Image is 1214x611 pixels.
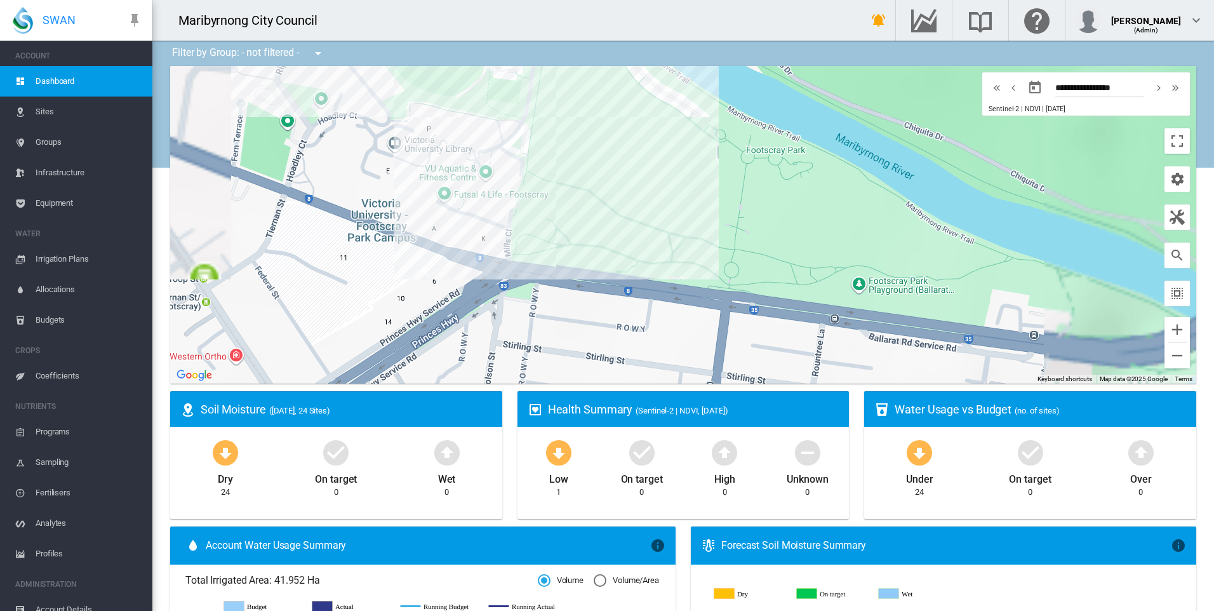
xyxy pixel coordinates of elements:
span: NUTRIENTS [15,396,142,417]
button: icon-bell-ring [866,8,891,33]
md-icon: icon-chevron-double-left [990,80,1004,95]
button: icon-chevron-double-right [1167,80,1184,95]
span: CROPS [15,340,142,361]
div: Wet [438,467,456,487]
button: icon-cog [1164,166,1190,192]
span: ACCOUNT [15,46,142,66]
md-icon: icon-checkbox-marked-circle [321,437,351,467]
div: 0 [723,487,727,498]
span: Account Water Usage Summary [206,539,650,553]
div: Low [549,467,568,487]
span: | [DATE] [1042,105,1065,113]
div: High [714,467,735,487]
md-radio-button: Volume/Area [594,575,659,587]
div: On target [621,467,663,487]
span: Budgets [36,305,142,335]
md-icon: icon-heart-box-outline [528,402,543,417]
md-icon: icon-magnify [1170,248,1185,263]
span: ADMINISTRATION [15,574,142,594]
span: Irrigation Plans [36,244,142,274]
button: Toggle fullscreen view [1164,128,1190,154]
g: Dry [714,588,787,600]
span: Sites [36,97,142,127]
span: Sentinel-2 | NDVI [989,105,1040,113]
a: Open this area in Google Maps (opens a new window) [173,367,215,384]
g: Wet [879,588,951,600]
button: Keyboard shortcuts [1037,375,1092,384]
span: Allocations [36,274,142,305]
md-icon: icon-map-marker-radius [180,402,196,417]
button: Zoom out [1164,343,1190,368]
div: Over [1130,467,1152,487]
md-icon: icon-bell-ring [871,13,886,28]
button: icon-chevron-left [1005,80,1022,95]
g: On target [797,588,869,600]
div: Forecast Soil Moisture Summary [721,539,1171,553]
md-icon: icon-chevron-right [1152,80,1166,95]
md-icon: icon-arrow-up-bold-circle [709,437,740,467]
md-icon: icon-water [185,538,201,553]
img: profile.jpg [1076,8,1101,33]
span: Programs [36,417,142,447]
span: Groups [36,127,142,158]
md-icon: icon-information [650,538,665,553]
span: Profiles [36,539,142,569]
span: Equipment [36,188,142,218]
button: icon-select-all [1164,281,1190,306]
div: On target [315,467,357,487]
div: 0 [639,487,644,498]
md-icon: icon-arrow-up-bold-circle [1126,437,1156,467]
md-icon: icon-chevron-left [1006,80,1020,95]
div: 1 [556,487,561,498]
md-icon: icon-chevron-double-right [1168,80,1182,95]
button: icon-chevron-right [1151,80,1167,95]
span: Coefficients [36,361,142,391]
md-icon: icon-chevron-down [1189,13,1204,28]
span: (Sentinel-2 | NDVI, [DATE]) [636,406,728,415]
md-icon: Go to the Data Hub [909,13,939,28]
span: Analytes [36,508,142,539]
md-icon: Click here for help [1022,13,1052,28]
div: 24 [915,487,924,498]
button: Zoom in [1164,317,1190,342]
md-icon: icon-thermometer-lines [701,538,716,553]
a: Terms [1175,375,1192,382]
div: Health Summary [548,401,839,417]
div: Unknown [787,467,828,487]
md-icon: icon-arrow-down-bold-circle [904,437,935,467]
div: Maribyrnong City Council [178,11,329,29]
md-icon: icon-minus-circle [792,437,823,467]
div: 0 [805,487,810,498]
span: Fertilisers [36,478,142,508]
button: icon-chevron-double-left [989,80,1005,95]
button: icon-magnify [1164,243,1190,268]
div: 24 [221,487,230,498]
div: 0 [1138,487,1143,498]
div: Under [906,467,933,487]
md-icon: Search the knowledge base [965,13,996,28]
span: Map data ©2025 Google [1100,375,1168,382]
div: Dry [218,467,233,487]
div: Filter by Group: - not filtered - [163,41,335,66]
md-icon: icon-cup-water [874,402,890,417]
span: Dashboard [36,66,142,97]
div: 0 [444,487,449,498]
md-icon: icon-cog [1170,171,1185,187]
md-icon: icon-checkbox-marked-circle [627,437,657,467]
span: (no. of sites) [1015,406,1060,415]
span: Sampling [36,447,142,478]
md-icon: icon-menu-down [310,46,326,61]
button: icon-menu-down [305,41,331,66]
div: [PERSON_NAME] [1111,10,1181,22]
span: WATER [15,224,142,244]
span: Total Irrigated Area: 41.952 Ha [185,574,538,587]
md-icon: icon-arrow-up-bold-circle [432,437,462,467]
div: 0 [334,487,338,498]
span: (Admin) [1134,27,1159,34]
md-radio-button: Volume [538,575,584,587]
md-icon: icon-select-all [1170,286,1185,301]
md-icon: icon-information [1171,538,1186,553]
span: Infrastructure [36,158,142,188]
span: SWAN [43,12,76,28]
md-icon: icon-arrow-down-bold-circle [210,437,241,467]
